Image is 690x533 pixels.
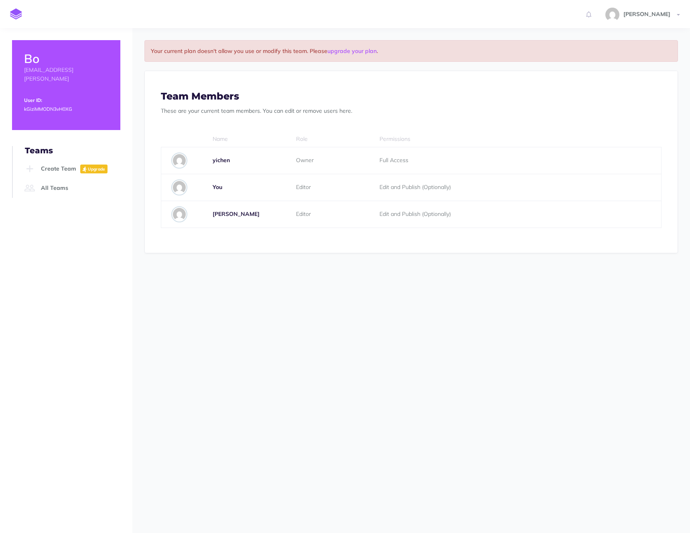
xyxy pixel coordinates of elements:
span: You [213,183,222,191]
img: a60121ea7cc2654b1867b7dee3183553.jpg [171,179,187,195]
span: yichen [213,157,230,164]
a: Create Team Upgrade [22,159,120,179]
th: Name [203,131,286,147]
p: [EMAIL_ADDRESS][PERSON_NAME] [24,65,108,83]
div: Editor [296,207,359,221]
h4: Teams [25,146,120,155]
th: Role [286,131,369,147]
td: Edit and Publish (Optionally) [369,174,578,201]
img: 90174c403ce4de706fb20749624cd30f.jpg [171,206,187,222]
td: Edit and Publish (Optionally) [369,201,578,228]
div: Your current plan doesn't allow you use or modify this team. Please . [144,40,678,62]
img: a60121ea7cc2654b1867b7dee3183553.jpg [605,8,619,22]
img: 1c74798dffab3baa2847e64db87102f0.jpg [171,153,187,169]
div: Owner [296,153,359,167]
th: Permissions [369,131,578,147]
a: upgrade your plan [327,47,377,55]
small: User ID: [24,97,42,103]
p: These are your current team members. You can edit or remove users here. [161,106,662,115]
span: [PERSON_NAME] [619,10,674,18]
span: [PERSON_NAME] [213,210,260,218]
small: Upgrade [88,167,106,172]
a: All Teams [22,179,120,198]
div: Editor [296,180,359,194]
h3: Team Members [161,91,662,102]
img: logo-mark.svg [10,8,22,20]
small: kGiziMMODN3vH0XG [24,106,72,112]
td: Full Access [369,147,578,174]
h2: Bo [24,52,108,65]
